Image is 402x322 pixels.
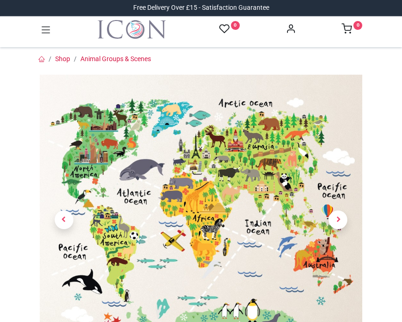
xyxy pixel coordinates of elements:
[98,20,166,39] a: Logo of Icon Wall Stickers
[55,210,73,229] span: Previous
[314,118,363,321] a: Next
[55,55,70,63] a: Shop
[329,210,347,229] span: Next
[286,26,296,34] a: Account Info
[133,3,269,13] div: Free Delivery Over £15 - Satisfaction Guarantee
[40,118,88,321] a: Previous
[231,21,240,30] sup: 0
[98,20,166,39] img: Icon Wall Stickers
[80,55,151,63] a: Animal Groups & Scenes
[342,26,362,34] a: 0
[353,21,362,30] sup: 0
[219,23,240,35] a: 0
